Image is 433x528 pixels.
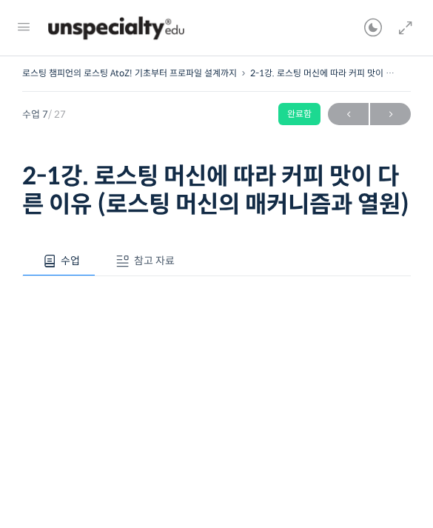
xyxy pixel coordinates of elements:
[22,162,411,219] h1: 2-1강. 로스팅 머신에 따라 커피 맛이 다른 이유 (로스팅 머신의 매커니즘과 열원)
[135,428,153,440] span: 대화
[328,104,369,124] span: ←
[278,103,320,125] div: 완료함
[98,405,191,442] a: 대화
[22,67,237,78] a: 로스팅 챔피언의 로스팅 AtoZ! 기초부터 프로파일 설계까지
[328,103,369,125] a: ←이전
[370,103,411,125] a: 다음→
[4,405,98,442] a: 홈
[22,110,66,119] span: 수업 7
[134,254,175,267] span: 참고 자료
[191,405,284,442] a: 설정
[61,254,80,267] span: 수업
[229,427,246,439] span: 설정
[370,104,411,124] span: →
[47,427,56,439] span: 홈
[48,108,66,121] span: / 27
